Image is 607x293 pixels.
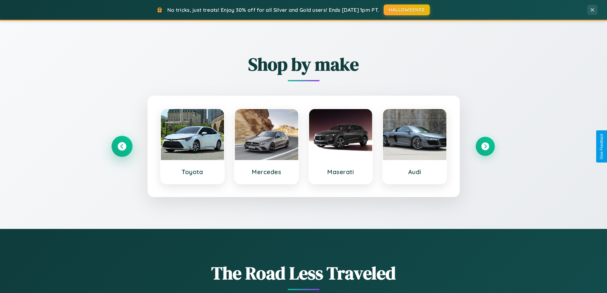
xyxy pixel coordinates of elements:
h3: Audi [389,168,440,176]
button: HALLOWEEN30 [384,4,430,15]
div: Give Feedback [599,134,604,159]
h3: Mercedes [241,168,292,176]
h2: Shop by make [112,52,495,77]
h3: Toyota [167,168,218,176]
span: No tricks, just treats! Enjoy 30% off for all Silver and Gold users! Ends [DATE] 1pm PT. [167,7,379,13]
h3: Maserati [315,168,366,176]
h1: The Road Less Traveled [112,261,495,285]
